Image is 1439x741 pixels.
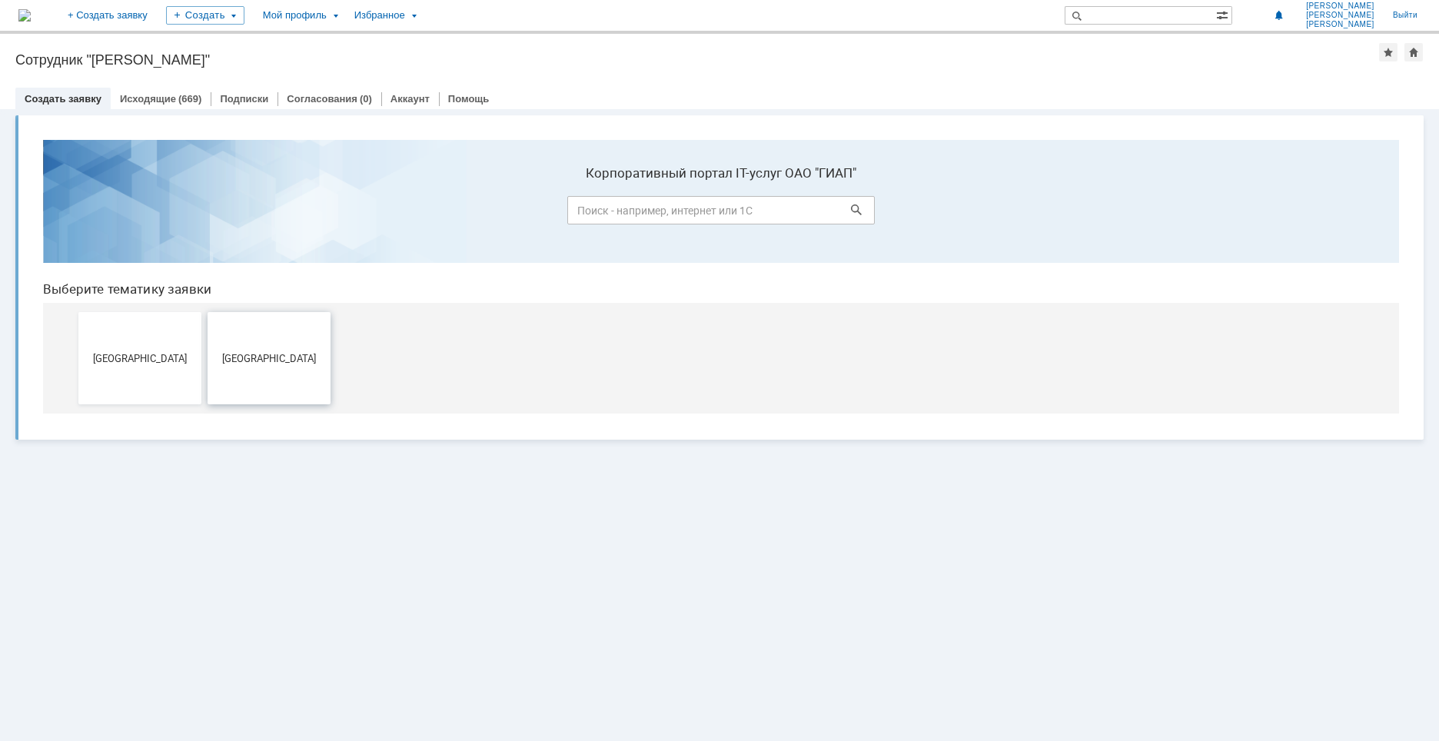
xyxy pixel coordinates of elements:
span: Расширенный поиск [1216,7,1231,22]
a: Аккаунт [390,93,430,105]
div: Сделать домашней страницей [1404,43,1423,61]
img: logo [18,9,31,22]
button: [GEOGRAPHIC_DATA] [48,184,171,277]
span: [GEOGRAPHIC_DATA] [181,224,295,236]
div: (669) [178,93,201,105]
a: Согласования [287,93,357,105]
a: Помощь [448,93,489,105]
label: Корпоративный портал IT-услуг ОАО "ГИАП" [537,38,844,53]
a: Создать заявку [25,93,101,105]
span: [PERSON_NAME] [1306,2,1374,11]
span: [PERSON_NAME] [1306,20,1374,29]
div: Добавить в избранное [1379,43,1397,61]
span: [GEOGRAPHIC_DATA] [52,224,166,236]
a: Исходящие [120,93,176,105]
a: Перейти на домашнюю страницу [18,9,31,22]
input: Поиск - например, интернет или 1С [537,68,844,97]
button: [GEOGRAPHIC_DATA] [177,184,300,277]
span: [PERSON_NAME] [1306,11,1374,20]
div: Создать [166,6,244,25]
div: (0) [360,93,372,105]
header: Выберите тематику заявки [12,154,1368,169]
a: Подписки [220,93,268,105]
div: Сотрудник "[PERSON_NAME]" [15,52,1379,68]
